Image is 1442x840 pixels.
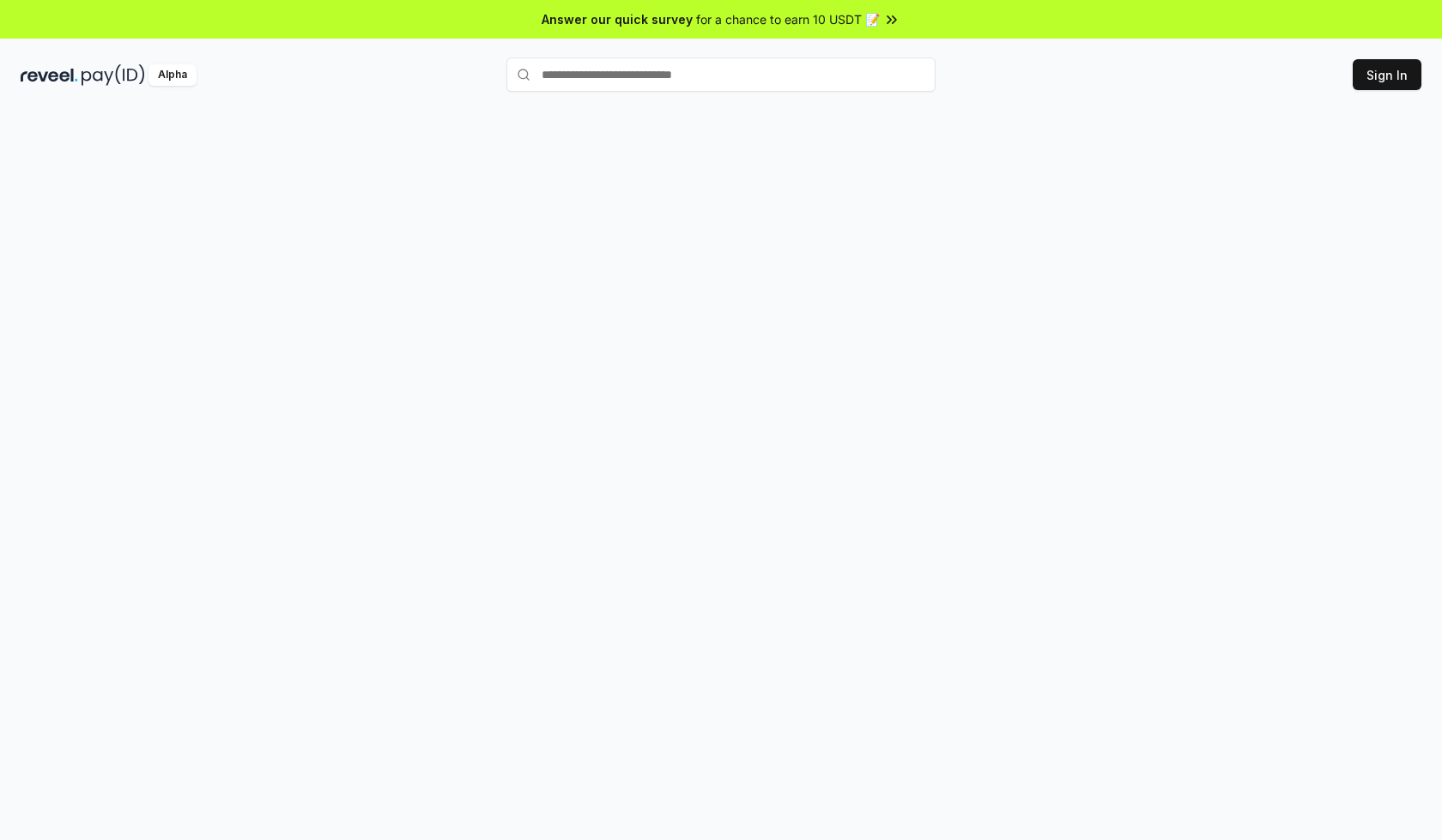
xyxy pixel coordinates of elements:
[82,64,145,86] img: pay_id
[148,64,197,86] div: Alpha
[21,64,78,86] img: reveel_dark
[1353,59,1421,90] button: Sign In
[542,10,693,28] span: Answer our quick survey
[696,10,880,28] span: for a chance to earn 10 USDT 📝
